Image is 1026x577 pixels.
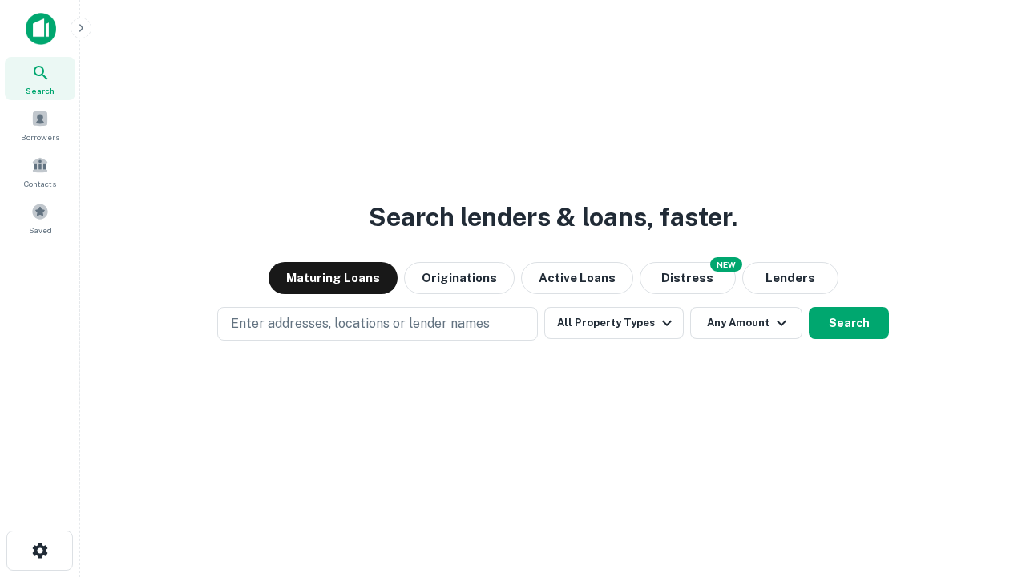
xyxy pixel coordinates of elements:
[5,196,75,240] a: Saved
[269,262,398,294] button: Maturing Loans
[21,131,59,143] span: Borrowers
[404,262,515,294] button: Originations
[809,307,889,339] button: Search
[946,449,1026,526] iframe: Chat Widget
[29,224,52,236] span: Saved
[24,177,56,190] span: Contacts
[26,13,56,45] img: capitalize-icon.png
[690,307,802,339] button: Any Amount
[710,257,742,272] div: NEW
[544,307,684,339] button: All Property Types
[640,262,736,294] button: Search distressed loans with lien and other non-mortgage details.
[217,307,538,341] button: Enter addresses, locations or lender names
[231,314,490,333] p: Enter addresses, locations or lender names
[742,262,838,294] button: Lenders
[521,262,633,294] button: Active Loans
[5,57,75,100] a: Search
[26,84,55,97] span: Search
[5,150,75,193] a: Contacts
[369,198,737,236] h3: Search lenders & loans, faster.
[5,103,75,147] a: Borrowers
